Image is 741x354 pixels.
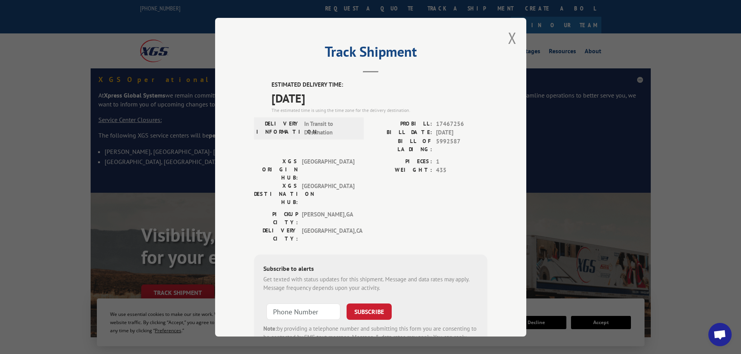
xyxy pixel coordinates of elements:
span: 17467256 [436,119,487,128]
span: [DATE] [272,89,487,106]
strong: Note: [263,324,277,332]
label: PICKUP CITY: [254,210,298,226]
span: [GEOGRAPHIC_DATA] [302,181,354,206]
button: Close modal [508,28,517,48]
label: PROBILL: [371,119,432,128]
label: BILL OF LADING: [371,137,432,153]
label: XGS DESTINATION HUB: [254,181,298,206]
span: [DATE] [436,128,487,137]
label: BILL DATE: [371,128,432,137]
span: 5992587 [436,137,487,153]
label: DELIVERY INFORMATION: [256,119,300,137]
label: WEIGHT: [371,166,432,175]
div: Subscribe to alerts [263,263,478,275]
label: XGS ORIGIN HUB: [254,157,298,181]
h2: Track Shipment [254,46,487,61]
div: by providing a telephone number and submitting this form you are consenting to be contacted by SM... [263,324,478,351]
div: Get texted with status updates for this shipment. Message and data rates may apply. Message frequ... [263,275,478,292]
span: 435 [436,166,487,175]
span: 1 [436,157,487,166]
span: In Transit to Destination [304,119,357,137]
button: SUBSCRIBE [347,303,392,319]
label: ESTIMATED DELIVERY TIME: [272,80,487,89]
label: DELIVERY CITY: [254,226,298,242]
input: Phone Number [266,303,340,319]
div: The estimated time is using the time zone for the delivery destination. [272,106,487,113]
a: Open chat [708,323,732,346]
label: PIECES: [371,157,432,166]
span: [GEOGRAPHIC_DATA] , CA [302,226,354,242]
span: [PERSON_NAME] , GA [302,210,354,226]
span: [GEOGRAPHIC_DATA] [302,157,354,181]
